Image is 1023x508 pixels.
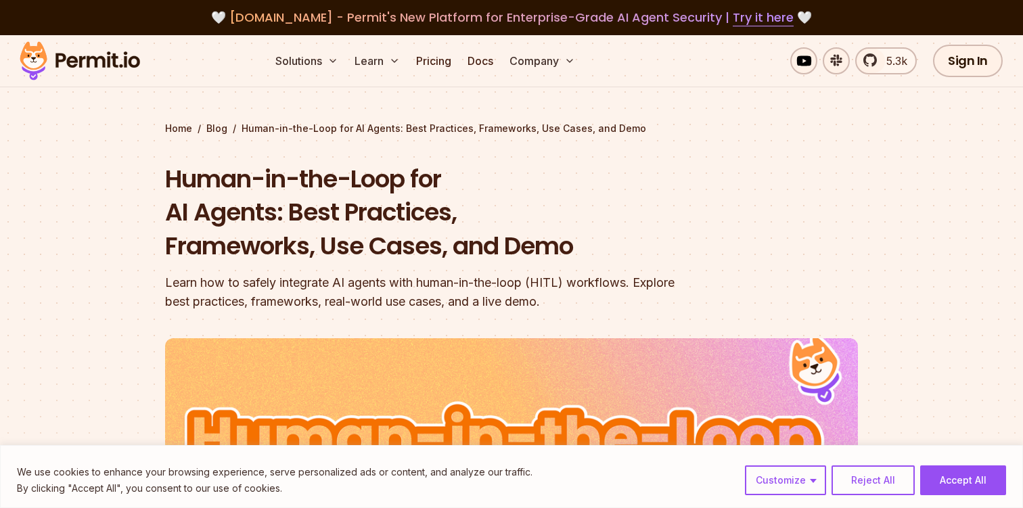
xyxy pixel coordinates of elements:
a: Docs [462,47,499,74]
a: 5.3k [855,47,917,74]
button: Customize [745,465,826,495]
span: [DOMAIN_NAME] - Permit's New Platform for Enterprise-Grade AI Agent Security | [229,9,794,26]
div: Learn how to safely integrate AI agents with human-in-the-loop (HITL) workflows. Explore best pra... [165,273,685,311]
a: Try it here [733,9,794,26]
button: Accept All [920,465,1006,495]
div: 🤍 🤍 [32,8,991,27]
a: Sign In [933,45,1003,77]
button: Reject All [832,465,915,495]
h1: Human-in-the-Loop for AI Agents: Best Practices, Frameworks, Use Cases, and Demo [165,162,685,263]
a: Pricing [411,47,457,74]
p: We use cookies to enhance your browsing experience, serve personalized ads or content, and analyz... [17,464,532,480]
div: / / [165,122,858,135]
a: Home [165,122,192,135]
button: Company [504,47,581,74]
a: Blog [206,122,227,135]
span: 5.3k [878,53,907,69]
img: Permit logo [14,38,146,84]
p: By clicking "Accept All", you consent to our use of cookies. [17,480,532,497]
button: Learn [349,47,405,74]
button: Solutions [270,47,344,74]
